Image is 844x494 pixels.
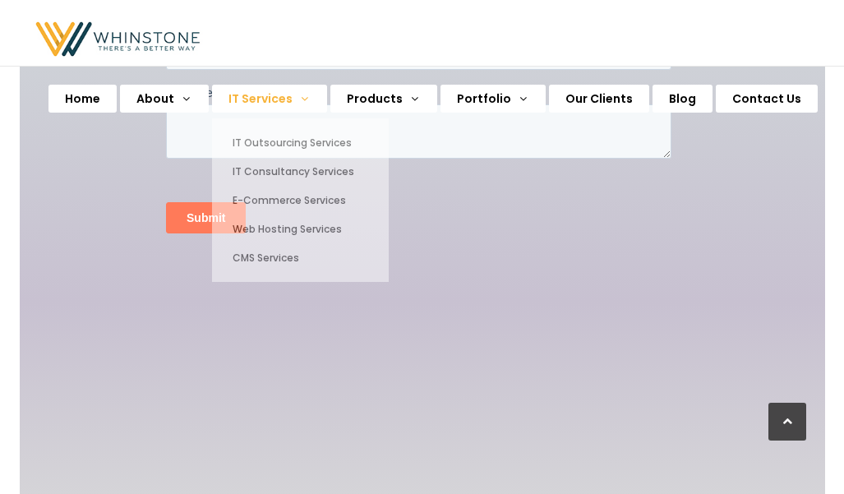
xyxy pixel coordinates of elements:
span: Our Clients [565,90,633,107]
iframe: Chat Widget [548,303,844,494]
a: About [120,66,209,132]
span: Portfolio [457,90,511,107]
span: Products [347,90,403,107]
span: Mobile Apps Development Services [233,279,367,305]
span: E-Commerce Services [233,193,346,207]
span: Blog [669,90,696,107]
span: IT Outsourcing Services [233,136,352,150]
a: E-Commerce Services [212,195,389,207]
span: CMS Services [233,251,299,265]
span: IT Services [228,90,293,107]
a: IT Outsourcing Services [212,137,389,150]
a: IT Services [212,66,327,132]
span: Web Hosting Services [233,222,342,236]
a: Products [330,66,437,132]
span: Home [65,90,100,107]
a: Web Hosting Services [212,224,389,236]
a: Portfolio [440,66,546,132]
a: Mobile Apps Development Services [212,281,389,305]
a: Home [48,66,117,132]
span: IT Consultancy Services [233,164,354,178]
a: Our Clients [549,66,649,132]
span: About [136,90,174,107]
a: CMS Services [212,252,389,265]
span: Phone number [256,136,332,150]
a: Blog [653,66,713,132]
a: Contact Us [716,66,818,132]
span: Contact Us [732,90,801,107]
a: IT Consultancy Services [212,166,389,178]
